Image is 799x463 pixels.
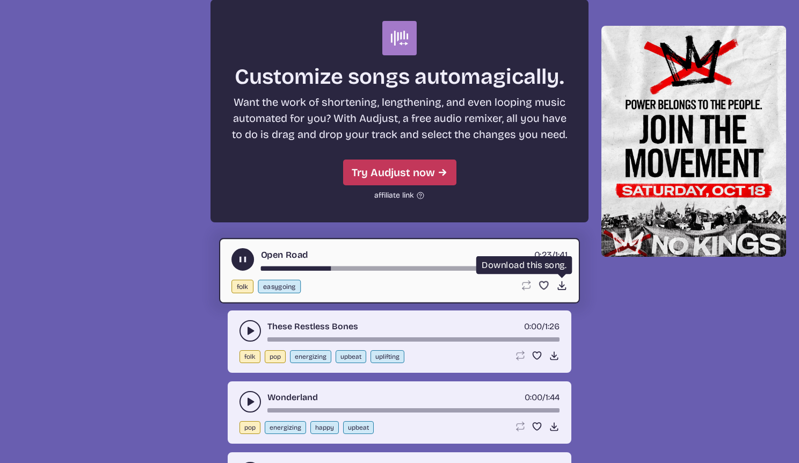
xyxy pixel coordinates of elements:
span: timer [525,392,542,402]
button: upbeat [343,421,374,434]
div: / [524,320,560,333]
button: energizing [290,350,331,363]
span: timer [524,321,542,331]
span: affiliate link [374,190,414,201]
div: song-time-bar [267,408,560,413]
button: upbeat [336,350,366,363]
button: pop [265,350,286,363]
h2: Customize songs automagically. [230,64,569,90]
a: These Restless Bones [267,320,358,333]
button: play-pause toggle [239,391,261,413]
button: folk [231,280,253,293]
a: Open Road [261,248,308,262]
button: Favorite [538,280,549,291]
img: Audjust logo [382,21,417,55]
span: 1:41 [555,249,568,260]
button: folk [239,350,260,363]
button: Loop [514,421,525,432]
div: / [525,391,560,404]
span: 1:26 [545,321,560,331]
button: Loop [520,280,532,291]
img: Help save our democracy! [601,26,786,257]
button: happy [310,421,339,434]
a: Try Audjust now [343,160,456,185]
div: song-time-bar [267,337,560,342]
button: play-pause toggle [239,320,261,342]
button: Favorite [532,421,542,432]
button: play-pause toggle [231,248,254,271]
p: Want the work of shortening, lengthening, and even looping music automated for you? With Audjust,... [230,94,569,142]
button: easygoing [258,280,301,293]
button: energizing [265,421,306,434]
a: Wonderland [267,391,318,404]
button: Loop [514,350,525,361]
div: / [534,248,568,262]
div: song-time-bar [261,266,568,271]
button: Favorite [532,350,542,361]
button: pop [239,421,260,434]
button: uplifting [371,350,404,363]
span: timer [534,249,552,260]
span: 1:44 [546,392,560,402]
